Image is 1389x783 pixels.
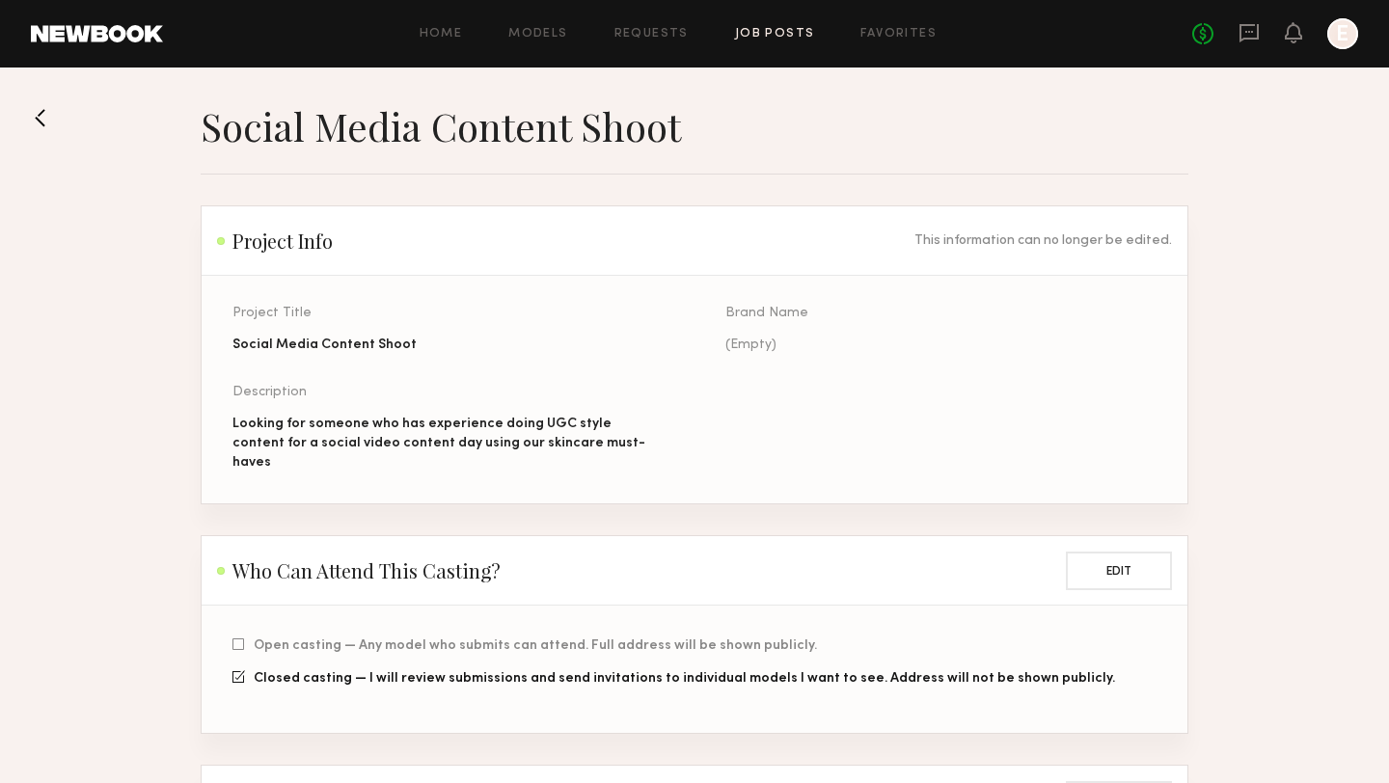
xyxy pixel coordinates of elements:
a: Job Posts [735,28,815,40]
div: This information can no longer be edited. [914,234,1172,248]
button: Edit [1066,552,1172,590]
div: Project Title [232,307,664,320]
div: Looking for someone who has experience doing UGC style content for a social video content day usi... [232,415,664,472]
a: E [1327,18,1358,49]
h2: Project Info [217,229,333,253]
a: Models [508,28,567,40]
a: Requests [614,28,689,40]
div: Description [232,386,664,399]
span: Open casting — Any model who submits can attend. Full address will be shown publicly. [254,640,817,652]
a: Favorites [860,28,937,40]
a: Home [420,28,463,40]
h2: Who Can Attend This Casting? [217,559,501,582]
div: (Empty) [725,336,1157,355]
span: Closed casting — I will review submissions and send invitations to individual models I want to se... [254,673,1115,685]
div: Social Media Content Shoot [232,336,664,355]
div: Brand Name [725,307,1157,320]
h1: Social Media Content Shoot [201,102,681,150]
